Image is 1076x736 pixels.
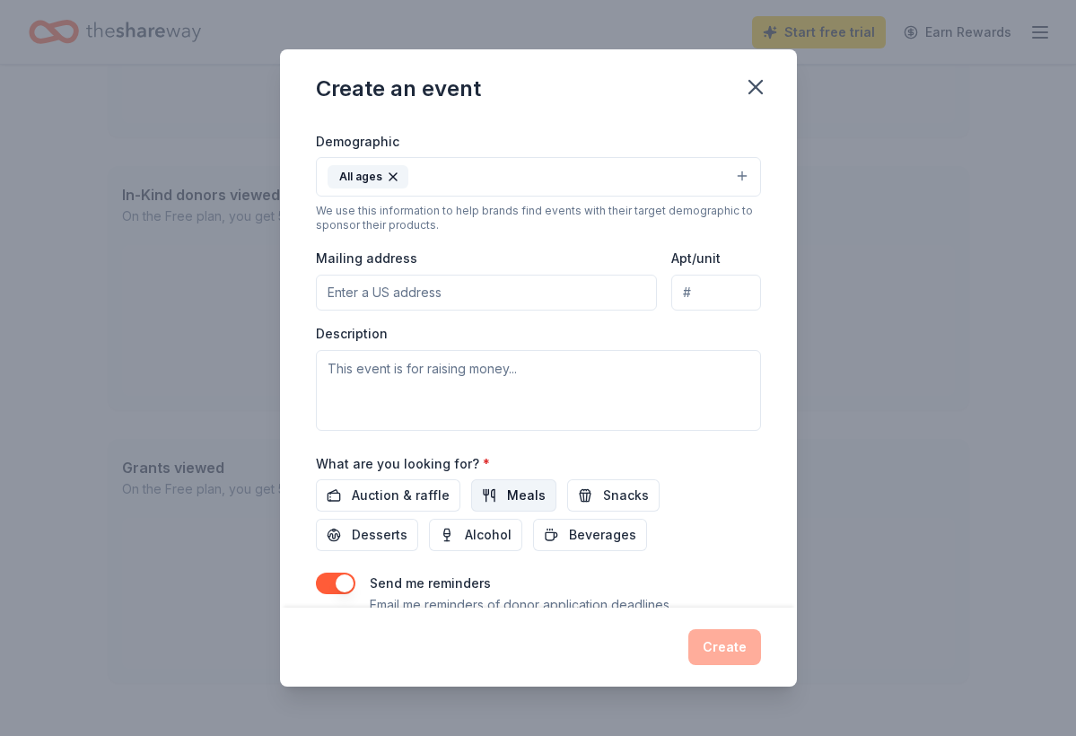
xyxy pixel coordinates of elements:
span: Beverages [569,524,636,546]
input: Enter a US address [316,275,658,311]
button: Alcohol [429,519,522,551]
label: What are you looking for? [316,455,490,473]
span: Snacks [603,485,649,506]
button: All ages [316,157,761,197]
button: Auction & raffle [316,479,460,512]
button: Meals [471,479,556,512]
div: Create an event [316,74,481,103]
span: Desserts [352,524,407,546]
div: All ages [328,165,408,188]
label: Send me reminders [370,575,491,591]
button: Desserts [316,519,418,551]
span: Alcohol [465,524,512,546]
input: # [671,275,760,311]
label: Demographic [316,133,399,151]
label: Apt/unit [671,250,721,267]
p: Email me reminders of donor application deadlines [370,594,669,616]
span: Meals [507,485,546,506]
button: Snacks [567,479,660,512]
div: We use this information to help brands find events with their target demographic to sponsor their... [316,204,761,232]
button: Beverages [533,519,647,551]
span: Auction & raffle [352,485,450,506]
label: Description [316,325,388,343]
label: Mailing address [316,250,417,267]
